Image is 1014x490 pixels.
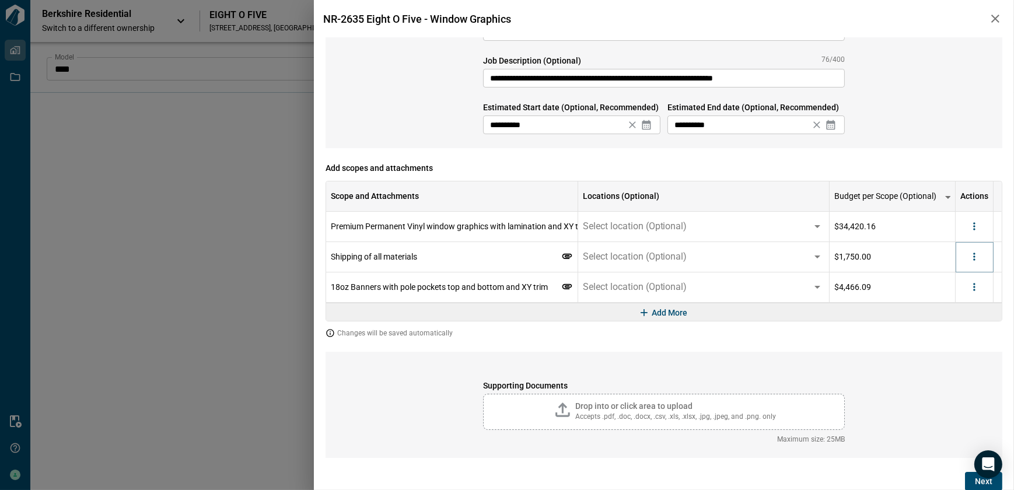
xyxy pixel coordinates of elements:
div: Locations (Optional) [578,181,830,211]
span: Premium Permanent Vinyl window graphics with lamination and XY trim [331,222,590,231]
span: Drop into or click area to upload [575,401,693,411]
span: $34,420.16 [834,220,876,232]
div: Scope and Attachments [326,181,578,211]
div: Open Intercom Messenger [974,450,1002,478]
span: 18oz Banners with pole pockets top and bottom and XY trim [331,282,548,292]
span: Job Description (Optional) [483,55,581,66]
span: Select location (Optional) [583,220,687,232]
span: 76/400 [821,55,845,66]
span: Changes will be saved automatically [337,328,453,338]
span: Estimated Start date (Optional, Recommended) [483,101,660,113]
span: Add scopes and attachments [326,162,1002,174]
span: Estimated End date (Optional, Recommended) [667,101,845,113]
div: Actions [960,181,988,211]
div: Locations (Optional) [583,181,659,211]
div: Scope and Attachments [331,181,419,211]
span: Select location (Optional) [583,281,687,293]
span: Add More [652,307,688,318]
button: more [936,185,960,209]
span: Supporting Documents [483,380,845,391]
div: Actions [956,181,994,211]
button: more [966,248,983,265]
span: Budget per Scope (Optional) [834,190,936,202]
button: more [966,278,983,296]
span: $1,750.00 [834,251,871,262]
span: $4,466.09 [834,281,871,293]
span: NR-2635 Eight O Five - Window Graphics [321,13,511,25]
span: Select location (Optional) [583,251,687,262]
button: more [966,218,983,235]
span: Next [975,475,992,487]
span: Accepts .pdf, .doc, .docx, .csv, .xls, .xlsx, .jpg, .jpeg, and .png. only [575,412,776,421]
button: Add More [636,303,693,322]
span: Shipping of all materials [331,252,417,261]
span: Maximum size: 25MB [483,435,845,444]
